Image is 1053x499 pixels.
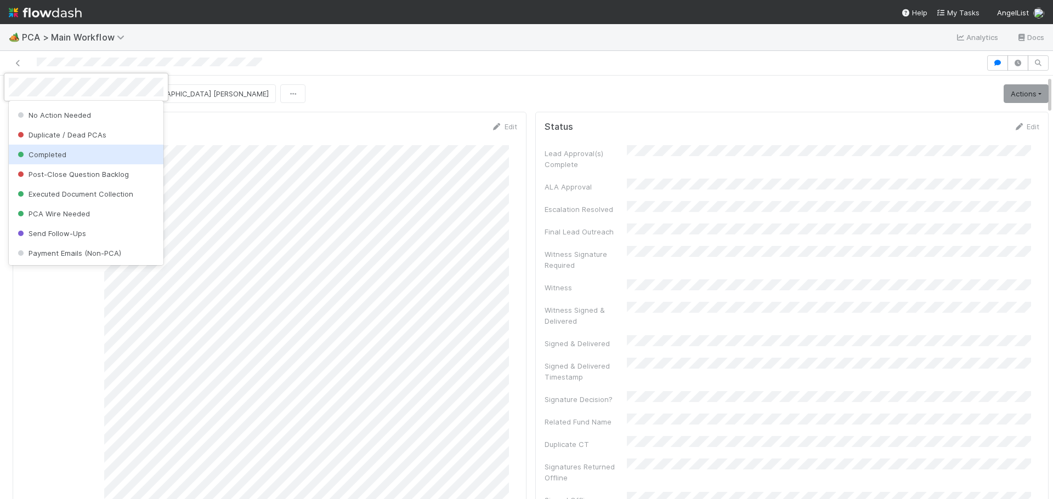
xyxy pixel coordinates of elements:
span: No Action Needed [15,111,91,119]
span: Executed Document Collection [15,190,133,198]
span: Duplicate / Dead PCAs [15,130,106,139]
span: Payment Emails (Non-PCA) [15,249,121,257]
span: Post-Close Question Backlog [15,170,129,179]
span: Send Follow-Ups [15,229,86,238]
span: PCA Wire Needed [15,209,90,218]
span: Completed [15,150,66,159]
